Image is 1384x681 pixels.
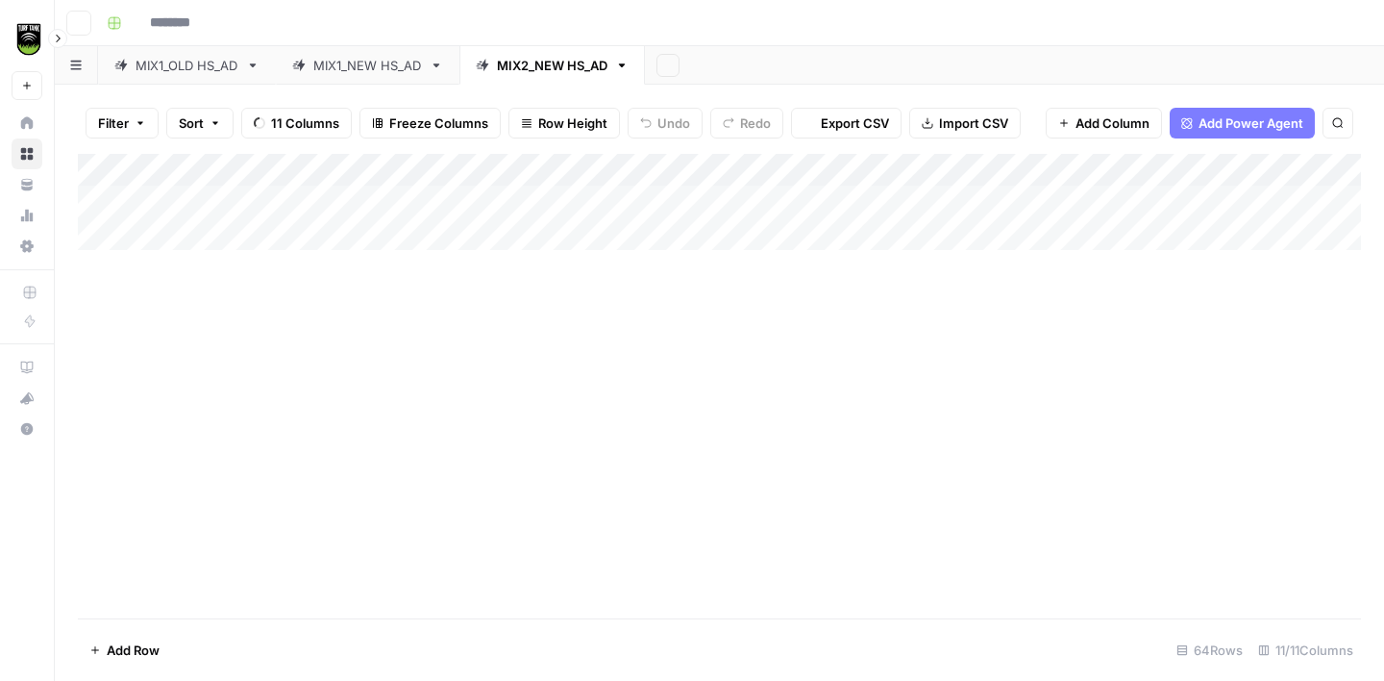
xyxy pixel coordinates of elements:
[12,231,42,262] a: Settings
[657,113,690,133] span: Undo
[313,56,422,75] div: MIX1_NEW HS_AD
[12,169,42,200] a: Your Data
[276,46,459,85] a: MIX1_NEW HS_AD
[271,113,339,133] span: 11 Columns
[710,108,783,139] button: Redo
[628,108,703,139] button: Undo
[12,139,42,169] a: Browse
[909,108,1021,139] button: Import CSV
[1199,113,1303,133] span: Add Power Agent
[939,113,1008,133] span: Import CSV
[12,22,46,57] img: Turf Tank - Data Team Logo
[12,352,42,383] a: AirOps Academy
[359,108,501,139] button: Freeze Columns
[1170,108,1315,139] button: Add Power Agent
[12,108,42,139] a: Home
[1169,635,1250,666] div: 64 Rows
[389,113,488,133] span: Freeze Columns
[166,108,234,139] button: Sort
[12,383,42,414] button: What's new?
[12,384,41,413] div: What's new?
[1075,113,1149,133] span: Add Column
[136,56,238,75] div: MIX1_OLD HS_AD
[538,113,607,133] span: Row Height
[1046,108,1162,139] button: Add Column
[821,113,889,133] span: Export CSV
[740,113,771,133] span: Redo
[107,641,160,660] span: Add Row
[497,56,607,75] div: MIX2_NEW HS_AD
[791,108,902,139] button: Export CSV
[241,108,352,139] button: 11 Columns
[98,113,129,133] span: Filter
[78,635,171,666] button: Add Row
[12,200,42,231] a: Usage
[179,113,204,133] span: Sort
[98,46,276,85] a: MIX1_OLD HS_AD
[12,15,42,63] button: Workspace: Turf Tank - Data Team
[12,414,42,444] button: Help + Support
[1250,635,1361,666] div: 11/11 Columns
[86,108,159,139] button: Filter
[459,46,645,85] a: MIX2_NEW HS_AD
[508,108,620,139] button: Row Height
